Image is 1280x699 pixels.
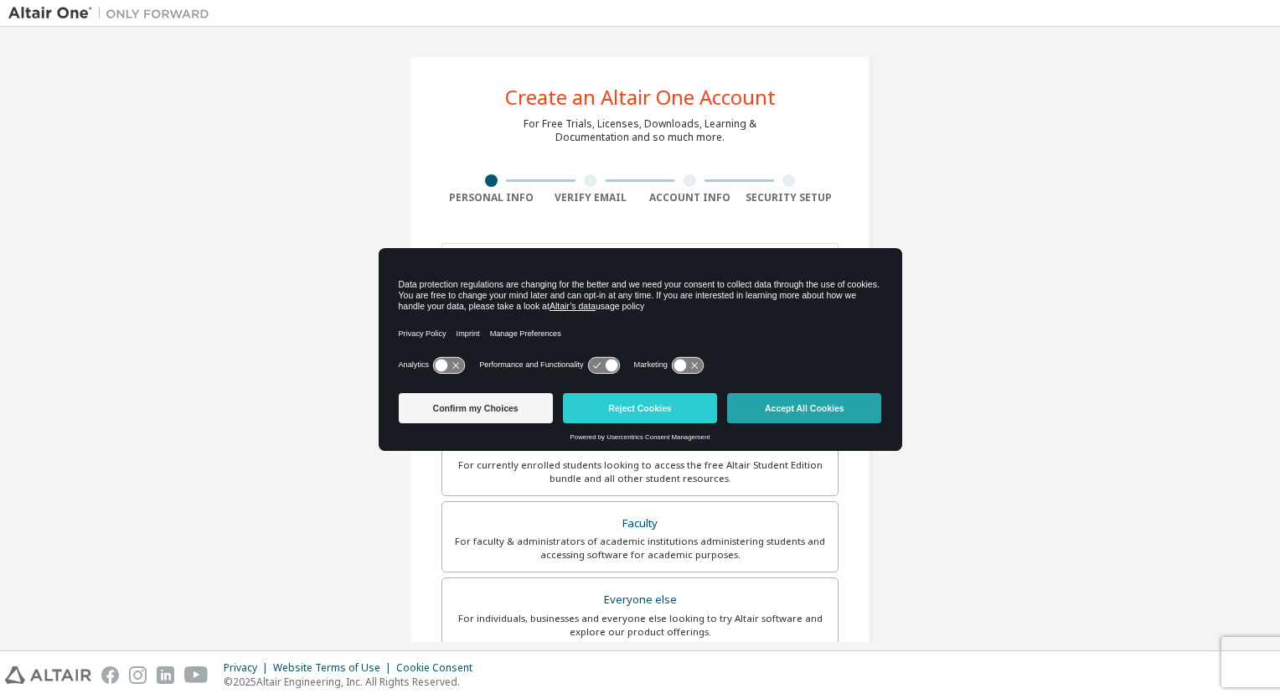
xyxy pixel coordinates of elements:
div: Website Terms of Use [273,661,396,675]
div: Personal Info [441,191,541,205]
div: Verify Email [541,191,641,205]
div: For Free Trials, Licenses, Downloads, Learning & Documentation and so much more. [524,117,756,144]
p: © 2025 Altair Engineering, Inc. All Rights Reserved. [224,675,483,689]
img: instagram.svg [129,666,147,684]
div: Account Info [640,191,740,205]
img: youtube.svg [184,666,209,684]
div: Privacy [224,661,273,675]
img: Altair One [8,5,218,22]
div: For faculty & administrators of academic institutions administering students and accessing softwa... [452,535,828,562]
div: For currently enrolled students looking to access the free Altair Student Edition bundle and all ... [452,458,828,485]
div: Everyone else [452,588,828,612]
div: For individuals, businesses and everyone else looking to try Altair software and explore our prod... [452,612,828,639]
div: Security Setup [740,191,839,205]
img: linkedin.svg [157,666,174,684]
img: facebook.svg [101,666,119,684]
div: Faculty [452,512,828,536]
img: altair_logo.svg [5,666,91,684]
div: Create an Altair One Account [505,87,776,107]
div: Cookie Consent [396,661,483,675]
